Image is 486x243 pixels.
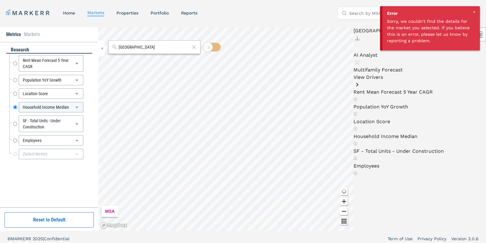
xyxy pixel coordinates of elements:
p: Employees [354,162,459,170]
a: markets [87,10,104,15]
button: Reset to Default [5,212,94,228]
div: MSA [101,206,118,217]
a: Portfolio [151,10,169,15]
span: © [7,236,11,241]
a: Privacy Policy [417,236,446,242]
span: Confidential [44,236,69,241]
p: Population YoY Growth [354,103,459,111]
p: Rent Mean Forecast 5 Year CAGR [354,88,459,96]
a: Version 2.0.6 [451,236,479,242]
p: SF - Total Units - Under Construction [354,148,459,155]
a: Term of Use [388,236,413,242]
div: Employees [19,135,83,146]
div: Rent Mean Forecast 5 Year CAGR [19,55,83,72]
div: SF - Total Units - Under Construction [19,115,83,132]
span: AI Analyst [354,52,377,58]
a: Mapbox logo [100,222,127,229]
input: Search by MSA, ZIP, Property Name, or Address [349,7,441,19]
p: Multifamily Forecast [354,66,459,74]
h4: [GEOGRAPHIC_DATA], [GEOGRAPHIC_DATA] [354,27,459,34]
button: Other options map button [340,217,348,225]
canvas: Map [98,27,354,231]
div: research [6,47,92,54]
span: MARKERR [11,236,33,241]
button: Zoom out map button [340,208,348,215]
input: Search by MSA or ZIP Code [119,44,190,51]
a: properties [117,10,138,15]
li: Markets [24,31,40,38]
li: Metrics [6,31,21,38]
div: Household Income Median [19,102,83,112]
span: 2025 | [33,236,44,241]
p: Location Score [354,118,459,125]
button: Zoom in map button [340,198,348,205]
a: MARKERR [6,9,51,17]
div: (Select Metric) [19,149,83,159]
a: reports [181,10,197,15]
div: Population YoY Growth [19,75,83,85]
div: Error [387,10,475,17]
button: AI Analyst [354,44,377,59]
button: Change style map button [340,188,348,195]
div: Location Score [19,88,83,99]
a: home [63,10,75,15]
p: Household Income Median [354,133,459,140]
div: Sorry, we couldn't find the details for the market you selected. If you believe this is an error,... [387,18,471,44]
